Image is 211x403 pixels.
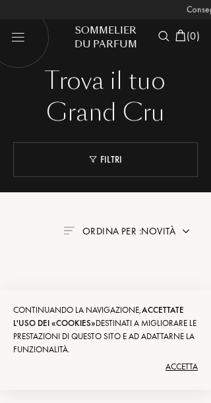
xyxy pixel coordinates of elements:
img: filter_by.png [63,227,74,234]
img: pf_empty.png [5,262,100,357]
img: search_icn_white.svg [158,31,169,41]
img: new_filter_w.svg [89,156,97,163]
span: accettate l'uso dei «cookies» [13,304,184,329]
div: du Parfum [61,38,150,51]
div: Continuando la navigazione, destinati a migliorare le prestazioni di questo sito e ad adattarne l... [13,304,198,356]
span: Ordina per : Novità [82,225,175,238]
img: arrow.png [181,226,191,236]
img: cart_white.svg [175,30,186,41]
span: ( 0 ) [187,29,200,43]
div: Filtri [13,142,198,177]
div: Accetta [13,356,198,377]
div: Sommelier [61,24,150,38]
